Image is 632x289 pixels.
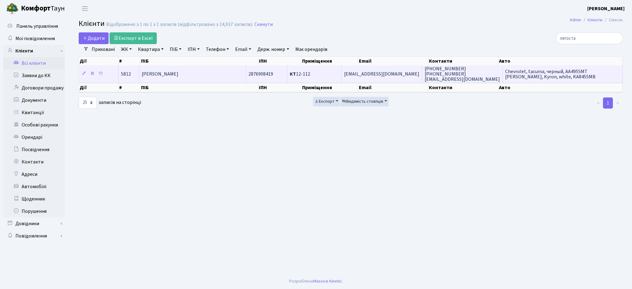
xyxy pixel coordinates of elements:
th: Дії [79,83,118,92]
th: Email [358,57,428,65]
th: ПІБ [140,83,259,92]
a: ЖК [118,44,134,55]
a: Орендарі [3,131,65,143]
a: Заявки до КК [3,69,65,82]
a: Панель управління [3,20,65,32]
div: Відображено з 1 по 1 з 1 записів (відфільтровано з 14,937 записів). [106,22,253,27]
button: Експорт [313,97,340,106]
b: КТ [290,71,296,77]
img: logo.png [6,2,19,15]
a: Посвідчення [3,143,65,156]
a: Порушення [3,205,65,217]
a: Квитанції [3,106,65,119]
a: Квартира [135,44,166,55]
th: Дії [79,57,118,65]
span: [PERSON_NAME] [142,71,178,77]
th: ІПН [258,83,301,92]
a: Скинути [254,22,273,27]
span: [EMAIL_ADDRESS][DOMAIN_NAME] [344,71,419,77]
a: Договори продажу [3,82,65,94]
span: Мої повідомлення [15,35,55,42]
th: ПІБ [140,57,259,65]
div: Розроблено . [289,278,343,285]
a: Клієнти [3,45,65,57]
a: Мої повідомлення [3,32,65,45]
span: Клієнти [79,18,105,29]
th: Приміщення [301,83,358,92]
th: Контакти [428,83,498,92]
a: Приховані [89,44,117,55]
label: записів на сторінці [79,97,141,109]
a: 1 [603,97,613,109]
th: Приміщення [301,57,358,65]
a: Експорт в Excel [110,32,157,44]
th: # [118,57,140,65]
span: Chevrolet, tacuma, черный, AA4955MT [PERSON_NAME], Kyron, white, KA8455MB [505,68,596,80]
a: Всі клієнти [3,57,65,69]
a: Довідники [3,217,65,230]
span: 12-112 [290,71,310,77]
a: Телефон [203,44,231,55]
a: Клієнти [588,17,602,23]
a: Повідомлення [3,230,65,242]
a: Має орендарів [293,44,330,55]
th: ІПН [258,57,301,65]
a: [PERSON_NAME] [587,5,625,12]
a: Щоденник [3,193,65,205]
a: Документи [3,94,65,106]
th: Авто [498,57,623,65]
a: Email [233,44,254,55]
a: ПІБ [167,44,184,55]
th: Email [358,83,428,92]
li: Список [602,17,623,23]
a: Контакти [3,156,65,168]
a: Admin [570,17,581,23]
span: 2876908419 [248,71,273,77]
span: Таун [21,3,65,14]
input: Пошук... [556,32,623,44]
span: Додати [83,35,105,42]
b: Комфорт [21,3,51,13]
button: Видимість стовпців [340,97,389,106]
button: Переключити навігацію [77,3,93,14]
a: Додати [79,32,109,44]
a: Адреси [3,168,65,180]
a: Держ. номер [255,44,291,55]
a: Особові рахунки [3,119,65,131]
select: записів на сторінці [79,97,97,109]
span: 5812 [121,71,131,77]
th: # [118,83,140,92]
span: Видимість стовпців [342,98,383,105]
span: Панель управління [16,23,58,30]
a: Автомобілі [3,180,65,193]
a: ІПН [185,44,202,55]
a: Massive Kinetic [313,278,342,284]
span: [PHONE_NUMBER] [PHONE_NUMBER] [EMAIL_ADDRESS][DOMAIN_NAME] [425,65,500,83]
nav: breadcrumb [560,14,632,27]
span: Експорт [314,98,335,105]
th: Контакти [428,57,498,65]
th: Авто [498,83,623,92]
